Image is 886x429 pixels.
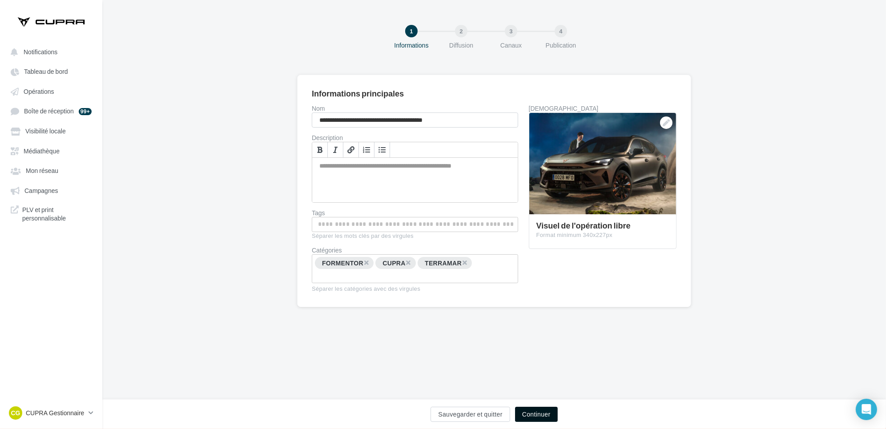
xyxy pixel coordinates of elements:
[431,407,510,422] button: Sauvegarder et quitter
[359,142,375,157] a: Insérer/Supprimer une liste numérotée
[26,167,58,175] span: Mon réseau
[505,25,517,37] div: 3
[312,247,518,253] div: Catégories
[5,103,97,119] a: Boîte de réception 99+
[425,259,462,267] span: TERRAMAR
[312,217,518,232] div: Permet aux affiliés de trouver l'opération libre plus facilement
[25,128,66,135] span: Visibilité locale
[375,142,390,157] a: Insérer/Supprimer une liste à puces
[406,258,411,267] span: ×
[383,259,406,267] span: CUPRA
[312,158,518,202] div: Permet de préciser les enjeux de la campagne à vos affiliés
[462,258,467,267] span: ×
[22,205,92,223] span: PLV et print personnalisable
[312,135,518,141] label: Description
[555,25,567,37] div: 4
[312,254,518,283] div: Choisissez une catégorie
[24,48,57,56] span: Notifications
[312,89,404,97] div: Informations principales
[536,231,669,239] div: Format minimum 340x227px
[24,108,74,115] span: Boîte de réception
[312,105,518,112] label: Nom
[79,108,92,115] div: 99+
[5,162,97,178] a: Mon réseau
[405,25,418,37] div: 1
[5,123,97,139] a: Visibilité locale
[314,219,516,229] input: Permet aux affiliés de trouver l'opération libre plus facilement
[312,142,328,157] a: Gras (⌘+B)
[5,143,97,159] a: Médiathèque
[856,399,877,420] div: Open Intercom Messenger
[343,142,359,157] a: Lien
[536,221,669,229] div: Visuel de l'opération libre
[11,409,20,417] span: CG
[314,271,380,281] input: Choisissez une catégorie
[5,202,97,226] a: PLV et print personnalisable
[383,41,440,50] div: Informations
[24,88,54,95] span: Opérations
[5,83,97,99] a: Opérations
[483,41,540,50] div: Canaux
[363,258,369,267] span: ×
[7,405,95,421] a: CG CUPRA Gestionnaire
[322,259,363,267] span: FORMENTOR
[5,182,97,198] a: Campagnes
[26,409,85,417] p: CUPRA Gestionnaire
[24,187,58,194] span: Campagnes
[5,44,93,60] button: Notifications
[433,41,490,50] div: Diffusion
[5,63,97,79] a: Tableau de bord
[455,25,467,37] div: 2
[24,68,68,76] span: Tableau de bord
[312,232,518,240] div: Séparer les mots clés par des virgules
[529,105,677,112] div: [DEMOGRAPHIC_DATA]
[532,41,589,50] div: Publication
[328,142,343,157] a: Italique (⌘+I)
[312,210,518,216] label: Tags
[24,147,60,155] span: Médiathèque
[312,283,518,293] div: Séparer les catégories avec des virgules
[515,407,558,422] button: Continuer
